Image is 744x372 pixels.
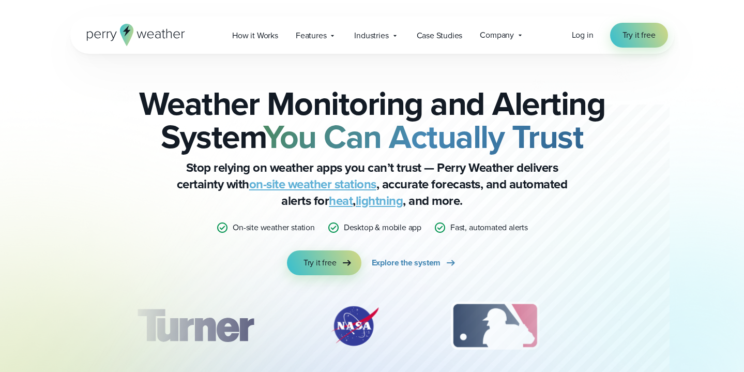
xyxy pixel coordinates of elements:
[263,112,583,161] strong: You Can Actually Trust
[232,29,278,42] span: How it Works
[441,300,550,352] img: MLB.svg
[318,300,391,352] div: 2 of 12
[599,300,682,352] img: PGA.svg
[441,300,550,352] div: 3 of 12
[572,29,594,41] a: Log in
[122,87,622,153] h2: Weather Monitoring and Alerting System
[249,175,376,194] a: on-site weather stations
[233,221,315,234] p: On-site weather station
[408,25,472,46] a: Case Studies
[122,300,268,352] img: Turner-Construction_1.svg
[599,300,682,352] div: 4 of 12
[372,257,441,269] span: Explore the system
[354,29,388,42] span: Industries
[329,191,353,210] a: heat
[122,300,622,357] div: slideshow
[165,159,579,209] p: Stop relying on weather apps you can’t trust — Perry Weather delivers certainty with , accurate f...
[610,23,668,48] a: Try it free
[287,250,361,275] a: Try it free
[480,29,514,41] span: Company
[417,29,463,42] span: Case Studies
[344,221,421,234] p: Desktop & mobile app
[450,221,528,234] p: Fast, automated alerts
[622,29,656,41] span: Try it free
[296,29,327,42] span: Features
[122,300,268,352] div: 1 of 12
[318,300,391,352] img: NASA.svg
[303,257,337,269] span: Try it free
[372,250,458,275] a: Explore the system
[356,191,403,210] a: lightning
[223,25,287,46] a: How it Works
